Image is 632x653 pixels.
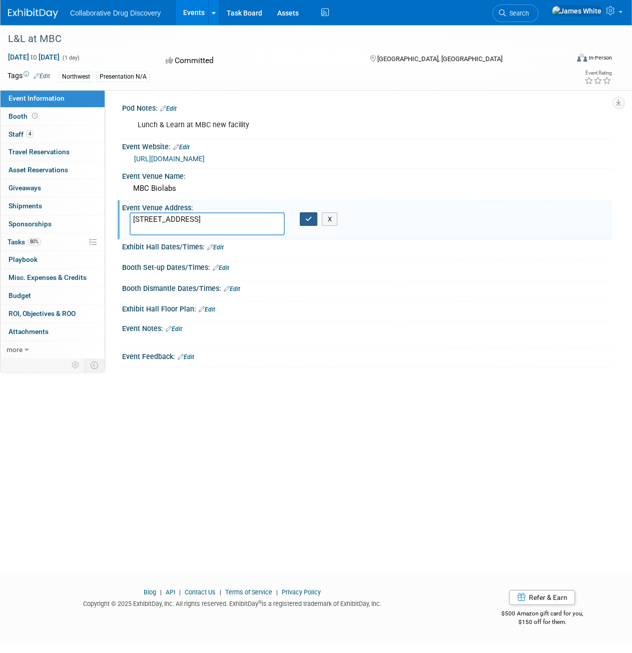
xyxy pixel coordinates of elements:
[122,321,612,334] div: Event Notes:
[9,328,49,336] span: Attachments
[9,273,87,281] span: Misc. Expenses & Credits
[122,200,612,213] div: Event Venue Address:
[163,52,354,70] div: Committed
[59,72,93,82] div: Northwest
[8,238,41,246] span: Tasks
[274,588,280,596] span: |
[177,588,183,596] span: |
[130,181,604,196] div: MBC Biolabs
[7,346,23,354] span: more
[166,325,182,333] a: Edit
[9,220,52,228] span: Sponsorships
[160,105,177,112] a: Edit
[258,599,262,605] sup: ®
[122,349,612,362] div: Event Feedback:
[506,10,529,17] span: Search
[1,143,105,161] a: Travel Reservations
[1,341,105,359] a: more
[134,155,205,163] a: [URL][DOMAIN_NAME]
[9,166,68,174] span: Asset Reservations
[185,588,216,596] a: Contact Us
[472,603,612,626] div: $500 Amazon gift card for you,
[217,588,224,596] span: |
[85,359,105,372] td: Toggle Event Tabs
[70,9,161,17] span: Collaborative Drug Discovery
[9,184,41,192] span: Giveaways
[29,53,39,61] span: to
[9,309,76,317] span: ROI, Objectives & ROO
[30,112,40,120] span: Booth not reserved yet
[131,115,515,135] div: Lunch & Learn at MBC new facility
[122,239,612,252] div: Exhibit Hall Dates/Times:
[122,281,612,294] div: Booth Dismantle Dates/Times:
[173,144,190,151] a: Edit
[34,73,50,80] a: Edit
[9,291,31,299] span: Budget
[1,287,105,304] a: Budget
[122,101,612,114] div: Pod Notes:
[8,597,457,608] div: Copyright © 2025 ExhibitDay, Inc. All rights reserved. ExhibitDay is a registered trademark of Ex...
[8,9,58,19] img: ExhibitDay
[551,6,602,17] img: James White
[166,588,175,596] a: API
[9,94,65,102] span: Event Information
[207,244,224,251] a: Edit
[322,212,337,226] button: X
[8,53,60,62] span: [DATE] [DATE]
[26,130,34,138] span: 4
[122,301,612,314] div: Exhibit Hall Floor Plan:
[1,305,105,322] a: ROI, Objectives & ROO
[8,71,50,82] td: Tags
[1,126,105,143] a: Staff4
[122,260,612,273] div: Booth Set-up Dates/Times:
[224,285,240,292] a: Edit
[62,55,80,61] span: (1 day)
[1,269,105,286] a: Misc. Expenses & Credits
[9,112,40,120] span: Booth
[9,148,70,156] span: Travel Reservations
[213,264,229,271] a: Edit
[1,323,105,341] a: Attachments
[509,590,575,605] a: Refer & Earn
[1,90,105,107] a: Event Information
[472,618,612,626] div: $150 off for them.
[97,72,150,82] div: Presentation N/A
[199,306,215,313] a: Edit
[524,52,612,67] div: Event Format
[577,54,587,62] img: Format-Inperson.png
[1,215,105,233] a: Sponsorships
[1,233,105,251] a: Tasks80%
[67,359,85,372] td: Personalize Event Tab Strip
[144,588,156,596] a: Blog
[225,588,272,596] a: Terms of Service
[9,255,38,263] span: Playbook
[492,5,538,22] a: Search
[1,197,105,215] a: Shipments
[178,354,194,361] a: Edit
[122,169,612,181] div: Event Venue Name:
[282,588,321,596] a: Privacy Policy
[158,588,164,596] span: |
[588,54,612,62] div: In-Person
[28,238,41,245] span: 80%
[9,130,34,138] span: Staff
[1,251,105,268] a: Playbook
[1,108,105,125] a: Booth
[122,139,612,152] div: Event Website:
[1,179,105,197] a: Giveaways
[5,30,560,48] div: L&L at MBC
[377,55,502,63] span: [GEOGRAPHIC_DATA], [GEOGRAPHIC_DATA]
[9,202,42,210] span: Shipments
[584,71,611,76] div: Event Rating
[1,161,105,179] a: Asset Reservations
